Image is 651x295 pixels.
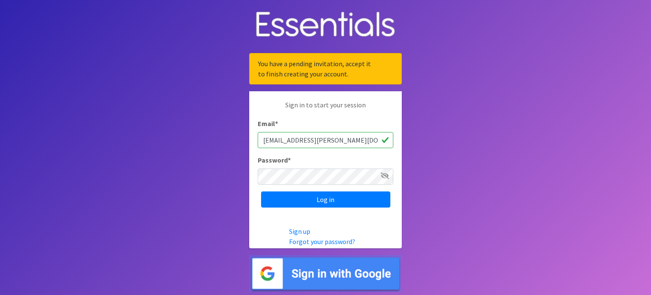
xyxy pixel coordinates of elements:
[258,118,278,129] label: Email
[249,255,402,292] img: Sign in with Google
[258,155,291,165] label: Password
[288,156,291,164] abbr: required
[249,53,402,84] div: You have a pending invitation, accept it to finish creating your account.
[289,227,310,236] a: Sign up
[258,100,393,118] p: Sign in to start your session
[261,191,390,208] input: Log in
[275,119,278,128] abbr: required
[289,237,355,246] a: Forgot your password?
[249,3,402,47] img: Human Essentials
